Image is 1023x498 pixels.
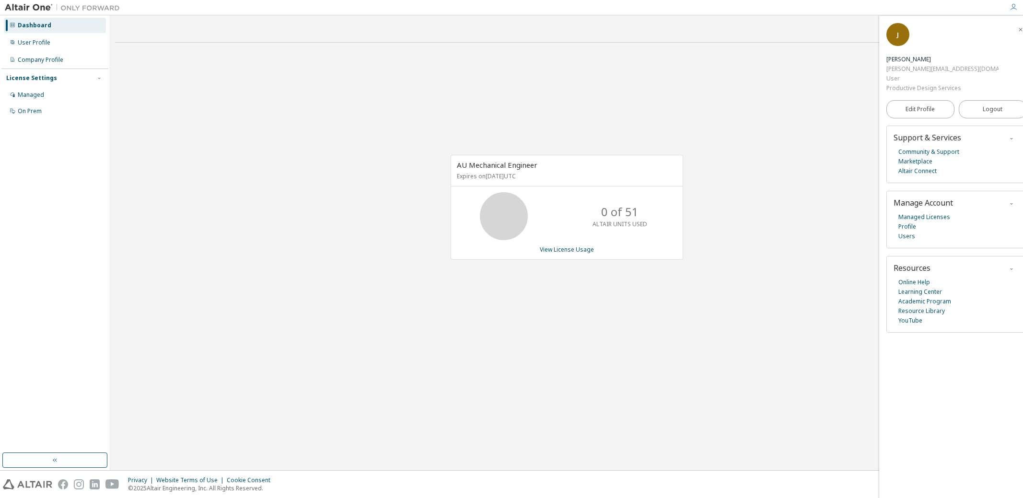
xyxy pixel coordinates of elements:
p: Expires on [DATE] UTC [457,172,674,180]
span: J [897,31,899,39]
div: Managed [18,91,44,99]
a: Resource Library [898,306,945,316]
img: youtube.svg [105,479,119,489]
div: Privacy [128,476,156,484]
img: linkedin.svg [90,479,100,489]
div: Company Profile [18,56,63,64]
a: Edit Profile [886,100,954,118]
span: Support & Services [894,132,961,143]
div: Cookie Consent [227,476,276,484]
a: Profile [898,222,916,232]
a: Online Help [898,278,930,287]
p: © 2025 Altair Engineering, Inc. All Rights Reserved. [128,484,276,492]
span: Resources [894,263,930,273]
div: Productive Design Services [886,83,999,93]
div: User [886,74,999,83]
a: Community & Support [898,147,959,157]
div: On Prem [18,107,42,115]
a: Academic Program [898,297,951,306]
div: Website Terms of Use [156,476,227,484]
div: Dashboard [18,22,51,29]
a: YouTube [898,316,922,325]
div: License Settings [6,74,57,82]
img: instagram.svg [74,479,84,489]
div: User Profile [18,39,50,46]
a: Marketplace [898,157,932,166]
img: altair_logo.svg [3,479,52,489]
img: facebook.svg [58,479,68,489]
div: Jon McManus [886,55,999,64]
p: 0 of 51 [601,204,639,220]
a: View License Usage [540,245,594,254]
a: Altair Connect [898,166,937,176]
span: Edit Profile [906,105,935,113]
a: Users [898,232,915,241]
span: Manage Account [894,197,953,208]
a: Learning Center [898,287,942,297]
p: ALTAIR UNITS USED [593,220,647,228]
span: Logout [983,104,1002,114]
div: [PERSON_NAME][EMAIL_ADDRESS][DOMAIN_NAME] [886,64,999,74]
span: AU Mechanical Engineer [457,160,537,170]
img: Altair One [5,3,125,12]
a: Managed Licenses [898,212,950,222]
